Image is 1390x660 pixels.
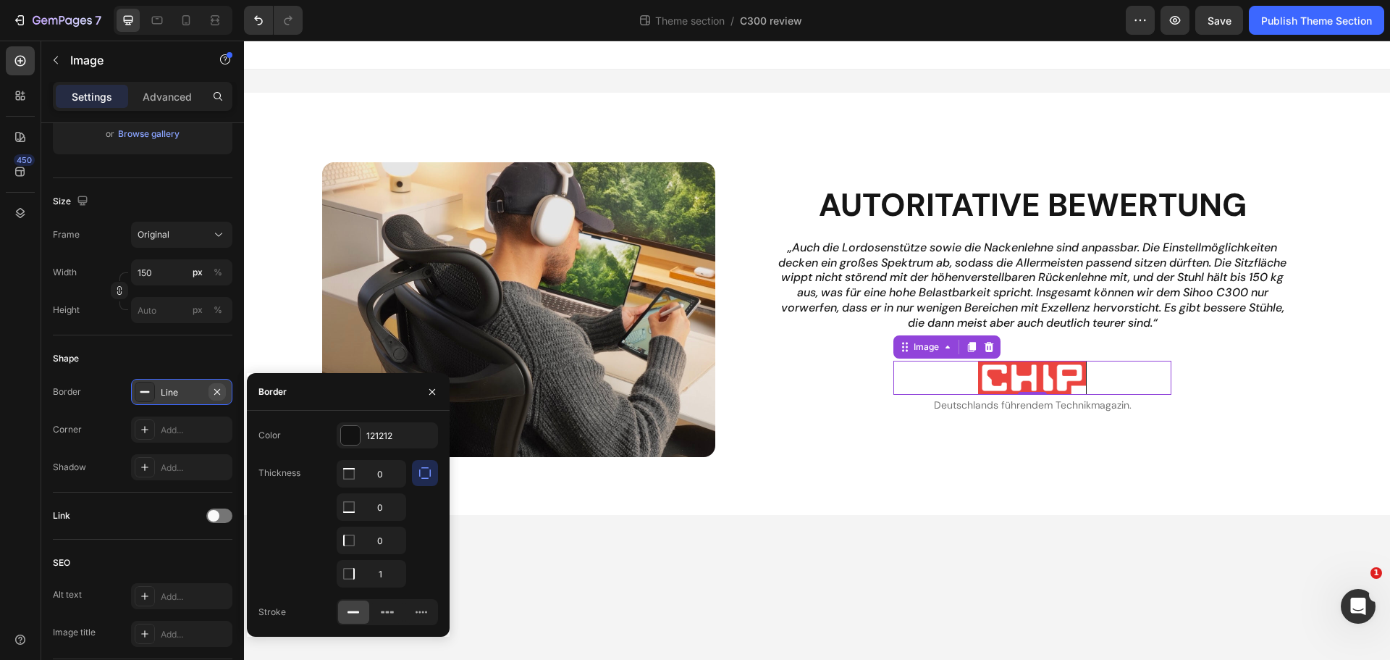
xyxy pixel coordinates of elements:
div: Border [258,385,287,398]
div: Add... [161,461,229,475]
div: Image title [53,626,96,639]
span: 1 [1370,567,1382,579]
p: Settings [72,89,112,104]
div: 450 [14,154,35,166]
div: Add... [161,590,229,603]
p: Deutschlands führendem Technikmagazin. [651,356,926,374]
span: Theme section [652,13,728,28]
iframe: Intercom live chat [1341,589,1376,624]
h2: Rich Text Editor. Editing area: main [521,143,1057,187]
input: px% [131,297,232,323]
span: Save [1208,14,1231,27]
span: or [106,125,114,143]
div: Line [161,386,203,399]
p: 7 [95,12,101,29]
div: Stroke [258,606,286,619]
div: Corner [53,423,82,436]
div: Border [53,385,81,398]
div: % [214,304,222,317]
span: C300 review [740,13,802,28]
label: Height [53,304,80,317]
div: Shadow [53,461,86,474]
input: px% [131,259,232,285]
img: edcaea27e4f862c7e570ef1a2a1a27ef40a2c6ec.jpg [78,122,471,417]
p: Autoritative Bewertung [522,144,1056,185]
div: Add... [161,628,229,641]
div: Thickness [258,467,300,480]
div: Publish Theme Section [1261,13,1372,28]
button: Browse gallery [117,127,180,141]
button: Publish Theme Section [1249,6,1384,35]
div: Rich Text Editor. Editing area: main [649,354,927,375]
div: Alt text [53,588,82,601]
p: Advanced [143,89,192,104]
iframe: To enrich screen reader interactions, please activate Accessibility in Grammarly extension settings [244,41,1390,660]
button: 7 [6,6,108,35]
div: Browse gallery [118,128,180,141]
label: Width [53,266,77,279]
button: px [209,301,227,319]
img: gempages_559435240720827197-25e05983-7ec7-4a73-b274-761eb4627815.png [734,320,843,355]
label: Frame [53,228,80,241]
button: Save [1195,6,1243,35]
button: px [209,264,227,281]
p: Image [70,51,193,69]
div: Size [53,192,91,212]
input: Auto [337,461,405,487]
div: Shape [53,352,79,365]
div: Image [667,300,698,313]
div: Color [258,429,281,442]
div: Undo/Redo [244,6,303,35]
div: Link [53,509,70,522]
span: / [730,13,734,28]
input: Auto [337,527,405,554]
span: Original [138,228,169,241]
div: 121212 [366,430,434,443]
p: „Auch die Lordosenstütze sowie die Nackenlehne sind anpassbar. Die Einstellmöglichkeiten decken e... [534,200,1044,291]
button: % [189,301,206,319]
div: px [193,304,203,317]
div: px [193,266,203,279]
div: Add... [161,424,229,437]
button: Original [131,222,232,248]
button: % [189,264,206,281]
div: SEO [53,556,70,569]
input: Auto [337,561,405,587]
input: Auto [337,494,405,520]
div: Rich Text Editor. Editing area: main [532,199,1045,292]
div: % [214,266,222,279]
